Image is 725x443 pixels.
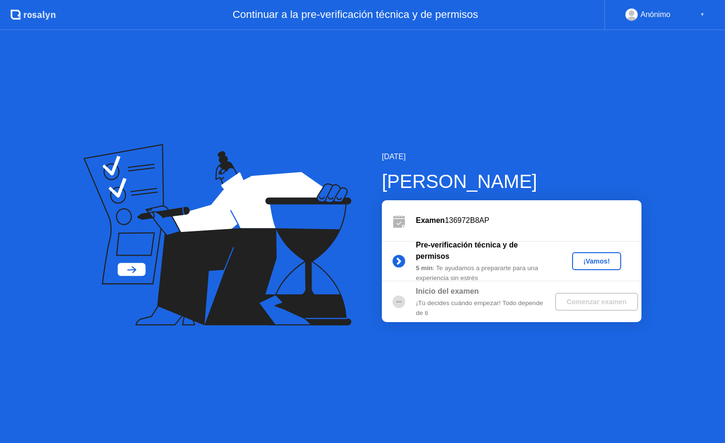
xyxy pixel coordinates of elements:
div: : Te ayudamos a prepararte para una experiencia sin estrés [416,264,552,283]
b: Pre-verificación técnica y de permisos [416,241,518,260]
div: ¡Vamos! [576,257,617,265]
b: Inicio del examen [416,287,479,295]
button: Comenzar examen [555,293,638,311]
div: Anónimo [641,9,670,21]
div: Comenzar examen [559,298,634,306]
button: ¡Vamos! [572,252,621,270]
div: ¡Tú decides cuándo empezar! Todo depende de ti [416,298,552,318]
b: 5 min [416,264,433,272]
div: ▼ [700,9,705,21]
b: Examen [416,216,445,224]
div: [DATE] [382,151,641,162]
div: [PERSON_NAME] [382,167,641,196]
div: 136972B8AP [416,215,641,226]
